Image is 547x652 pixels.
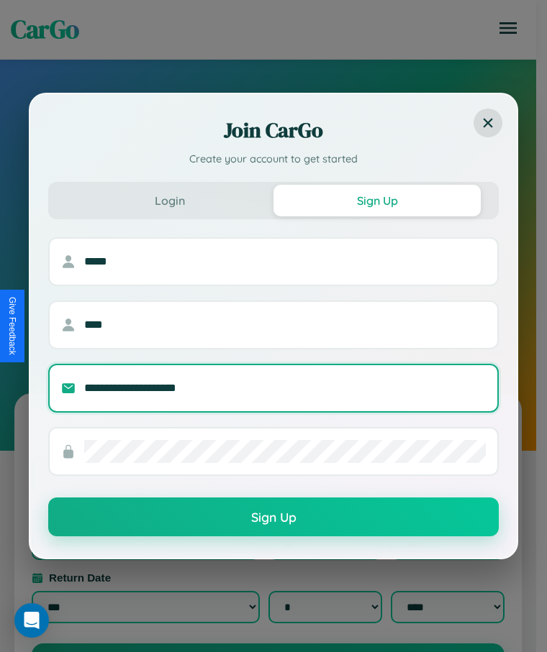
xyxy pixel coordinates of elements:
button: Sign Up [48,497,499,536]
button: Sign Up [273,185,481,216]
p: Create your account to get started [48,152,499,167]
div: Open Intercom Messenger [14,603,49,638]
h2: Join CarGo [48,116,499,144]
button: Login [66,185,273,216]
div: Give Feedback [7,297,17,355]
